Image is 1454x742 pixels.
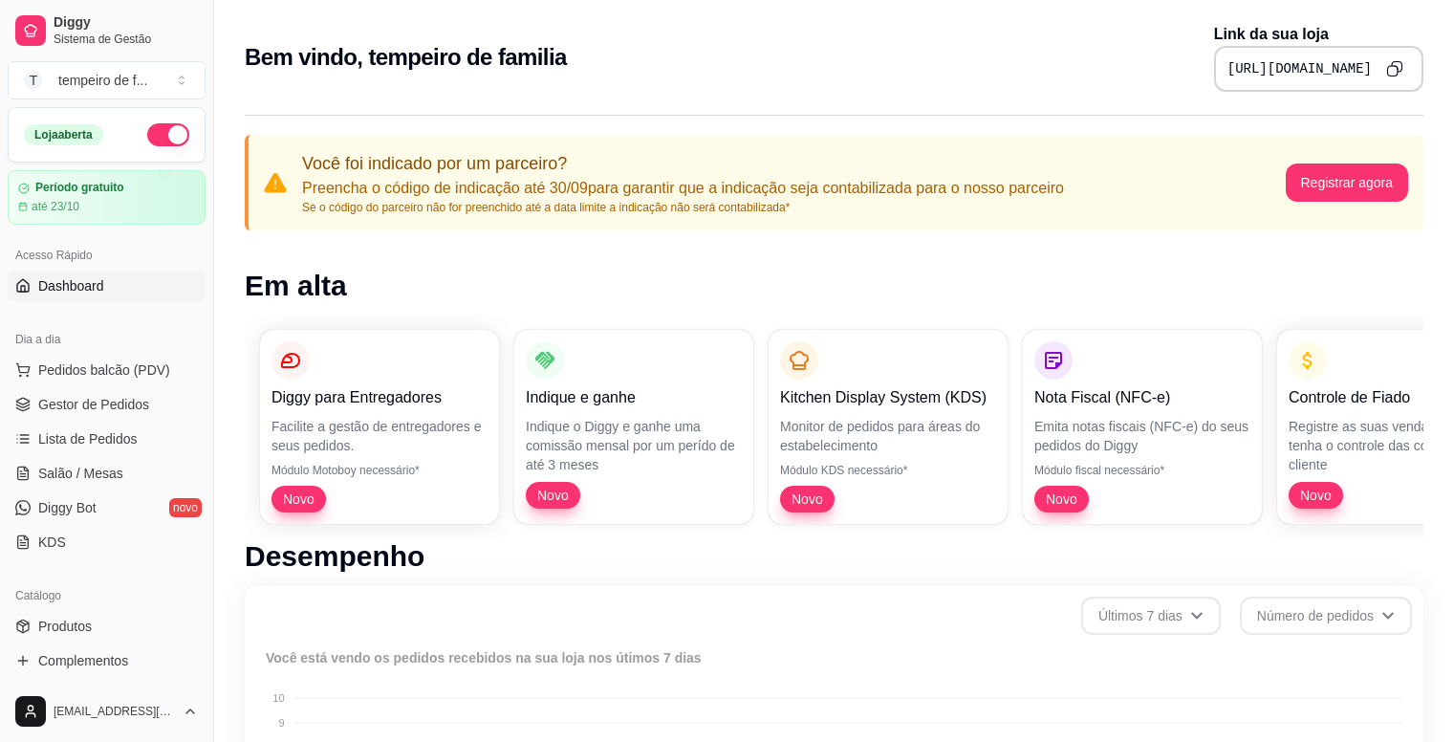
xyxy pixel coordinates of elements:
[38,429,138,448] span: Lista de Pedidos
[8,355,206,385] button: Pedidos balcão (PDV)
[8,61,206,99] button: Select a team
[526,386,742,409] p: Indique e ganhe
[38,651,128,670] span: Complementos
[302,150,1064,177] p: Você foi indicado por um parceiro?
[245,42,567,73] h2: Bem vindo, tempeiro de familia
[54,14,198,32] span: Diggy
[1023,330,1262,524] button: Nota Fiscal (NFC-e)Emita notas fiscais (NFC-e) do seus pedidos do DiggyMódulo fiscal necessário*Novo
[302,177,1064,200] p: Preencha o código de indicação até 30/09 para garantir que a indicação seja contabilizada para o ...
[245,269,1423,303] h1: Em alta
[8,645,206,676] a: Complementos
[784,490,831,509] span: Novo
[38,395,149,414] span: Gestor de Pedidos
[24,124,103,145] div: Loja aberta
[278,717,284,729] tspan: 9
[8,424,206,454] a: Lista de Pedidos
[54,32,198,47] span: Sistema de Gestão
[1038,490,1085,509] span: Novo
[302,200,1064,215] p: Se o código do parceiro não for preenchido até a data limite a indicação não será contabilizada*
[1034,463,1250,478] p: Módulo fiscal necessário*
[1240,597,1412,635] button: Número de pedidos
[271,417,488,455] p: Facilite a gestão de entregadores e seus pedidos.
[8,8,206,54] a: DiggySistema de Gestão
[58,71,147,90] div: tempeiro de f ...
[38,464,123,483] span: Salão / Mesas
[38,498,97,517] span: Diggy Bot
[8,240,206,271] div: Acesso Rápido
[245,539,1423,574] h1: Desempenho
[8,271,206,301] a: Dashboard
[38,276,104,295] span: Dashboard
[780,463,996,478] p: Módulo KDS necessário*
[8,458,206,489] a: Salão / Mesas
[272,692,284,704] tspan: 10
[8,688,206,734] button: [EMAIL_ADDRESS][DOMAIN_NAME]
[147,123,189,146] button: Alterar Status
[1214,23,1423,46] p: Link da sua loja
[1227,59,1372,78] pre: [URL][DOMAIN_NAME]
[54,704,175,719] span: [EMAIL_ADDRESS][DOMAIN_NAME]
[8,611,206,642] a: Produtos
[1081,597,1221,635] button: Últimos 7 dias
[8,170,206,225] a: Período gratuitoaté 23/10
[271,386,488,409] p: Diggy para Entregadores
[8,492,206,523] a: Diggy Botnovo
[530,486,576,505] span: Novo
[780,386,996,409] p: Kitchen Display System (KDS)
[32,199,79,214] article: até 23/10
[8,324,206,355] div: Dia a dia
[1286,164,1409,202] button: Registrar agora
[35,181,124,195] article: Período gratuito
[271,463,488,478] p: Módulo Motoboy necessário*
[38,617,92,636] span: Produtos
[8,389,206,420] a: Gestor de Pedidos
[38,533,66,552] span: KDS
[1292,486,1339,505] span: Novo
[38,360,170,380] span: Pedidos balcão (PDV)
[1034,417,1250,455] p: Emita notas fiscais (NFC-e) do seus pedidos do Diggy
[1379,54,1410,84] button: Copy to clipboard
[8,527,206,557] a: KDS
[514,330,753,524] button: Indique e ganheIndique o Diggy e ganhe uma comissão mensal por um perído de até 3 mesesNovo
[260,330,499,524] button: Diggy para EntregadoresFacilite a gestão de entregadores e seus pedidos.Módulo Motoboy necessário...
[780,417,996,455] p: Monitor de pedidos para áreas do estabelecimento
[275,490,322,509] span: Novo
[8,580,206,611] div: Catálogo
[526,417,742,474] p: Indique o Diggy e ganhe uma comissão mensal por um perído de até 3 meses
[1034,386,1250,409] p: Nota Fiscal (NFC-e)
[266,650,702,666] text: Você está vendo os pedidos recebidos na sua loja nos útimos 7 dias
[24,71,43,90] span: T
[769,330,1008,524] button: Kitchen Display System (KDS)Monitor de pedidos para áreas do estabelecimentoMódulo KDS necessário...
